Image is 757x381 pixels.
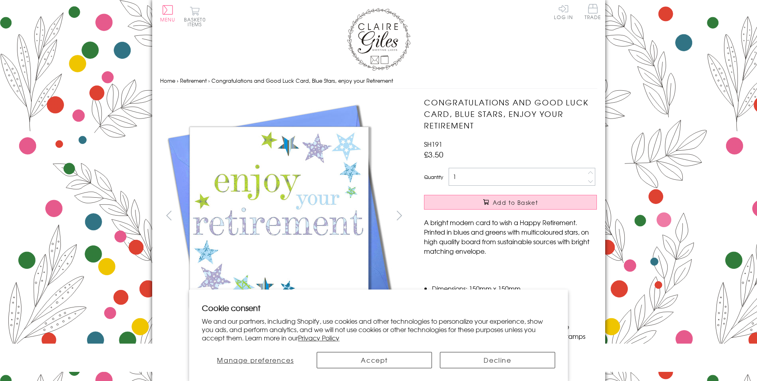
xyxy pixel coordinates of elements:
[160,97,399,335] img: Congratulations and Good Luck Card, Blue Stars, enjoy your Retirement
[188,16,206,28] span: 0 items
[424,97,597,131] h1: Congratulations and Good Luck Card, Blue Stars, enjoy your Retirement
[424,173,443,181] label: Quantity
[424,218,597,256] p: A bright modern card to wish a Happy Retirement. Printed in blues and greens with multicoloured s...
[424,139,442,149] span: SH191
[317,352,432,368] button: Accept
[184,6,206,27] button: Basket0 items
[217,355,294,365] span: Manage preferences
[585,4,601,19] span: Trade
[347,8,410,71] img: Claire Giles Greetings Cards
[298,333,339,342] a: Privacy Policy
[390,206,408,224] button: next
[585,4,601,21] a: Trade
[202,302,555,313] h2: Cookie consent
[440,352,555,368] button: Decline
[554,4,573,19] a: Log In
[211,77,393,84] span: Congratulations and Good Luck Card, Blue Stars, enjoy your Retirement
[180,77,207,84] a: Retirement
[160,5,176,22] button: Menu
[160,77,175,84] a: Home
[424,195,597,210] button: Add to Basket
[424,149,443,160] span: £3.50
[160,73,597,89] nav: breadcrumbs
[202,352,309,368] button: Manage preferences
[493,198,538,206] span: Add to Basket
[160,16,176,23] span: Menu
[202,317,555,342] p: We and our partners, including Shopify, use cookies and other technologies to personalize your ex...
[208,77,210,84] span: ›
[177,77,178,84] span: ›
[432,284,597,293] li: Dimensions: 150mm x 150mm
[160,206,178,224] button: prev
